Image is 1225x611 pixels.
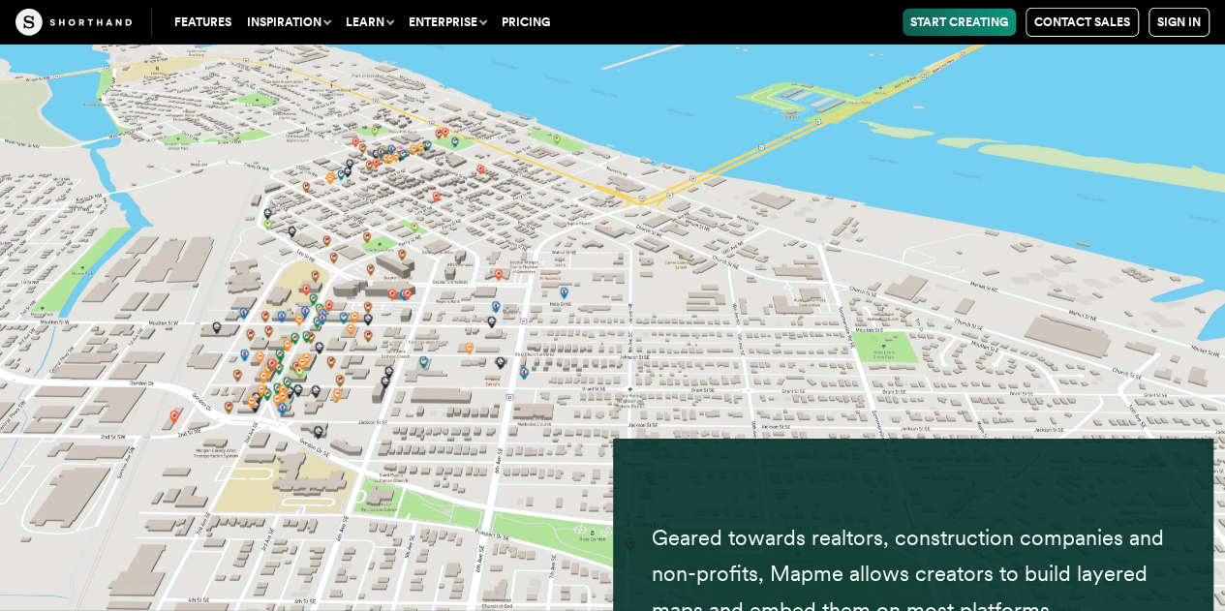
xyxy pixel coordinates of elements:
img: The Craft [15,9,132,36]
a: Pricing [494,9,558,36]
a: Contact Sales [1026,8,1139,37]
button: Inspiration [239,9,338,36]
a: Start Creating [903,9,1016,36]
a: Sign in [1148,8,1210,37]
button: Enterprise [401,9,494,36]
a: Features [167,9,239,36]
button: Learn [338,9,401,36]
